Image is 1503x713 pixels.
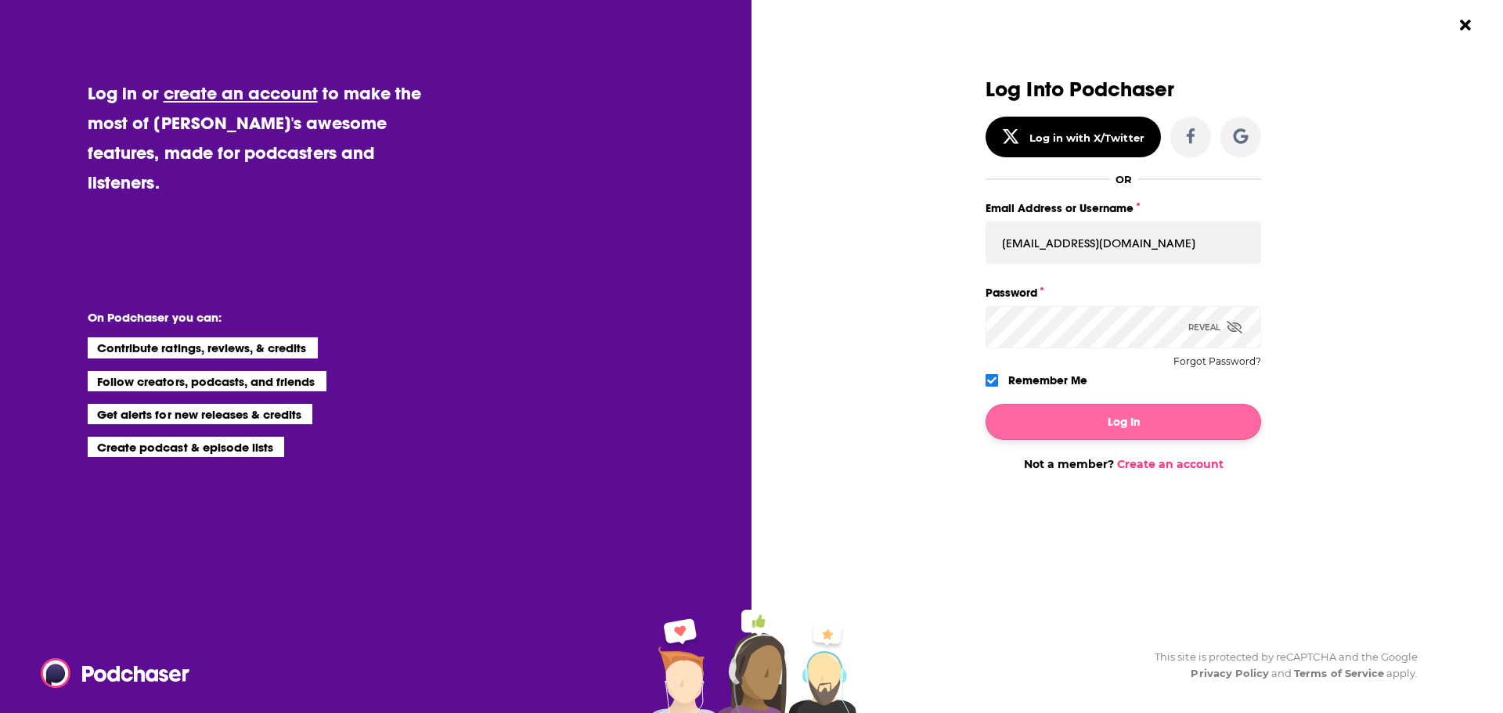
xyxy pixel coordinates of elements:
[88,337,318,358] li: Contribute ratings, reviews, & credits
[986,283,1261,303] label: Password
[88,404,312,424] li: Get alerts for new releases & credits
[1008,370,1087,391] label: Remember Me
[986,78,1261,101] h3: Log Into Podchaser
[1116,173,1132,185] div: OR
[986,404,1261,440] button: Log In
[88,371,326,391] li: Follow creators, podcasts, and friends
[1294,667,1384,679] a: Terms of Service
[1029,131,1144,144] div: Log in with X/Twitter
[41,658,191,688] img: Podchaser - Follow, Share and Rate Podcasts
[986,221,1261,264] input: Email Address or Username
[1188,306,1242,348] div: Reveal
[41,658,178,688] a: Podchaser - Follow, Share and Rate Podcasts
[1451,10,1480,40] button: Close Button
[986,457,1261,471] div: Not a member?
[986,198,1261,218] label: Email Address or Username
[1191,667,1269,679] a: Privacy Policy
[88,437,284,457] li: Create podcast & episode lists
[1117,457,1224,471] a: Create an account
[1173,356,1261,367] button: Forgot Password?
[1142,649,1418,682] div: This site is protected by reCAPTCHA and the Google and apply.
[164,82,318,104] a: create an account
[88,310,401,325] li: On Podchaser you can:
[986,117,1161,157] button: Log in with X/Twitter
